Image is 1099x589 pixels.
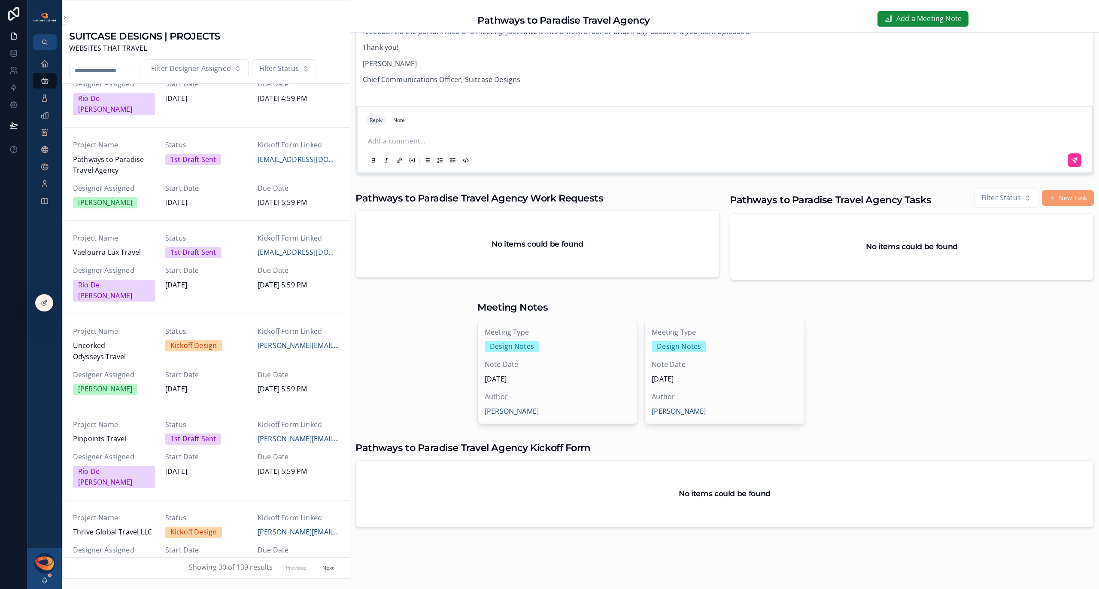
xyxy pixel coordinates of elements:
[170,247,216,258] div: 1st Draft Sent
[258,93,340,104] span: [DATE] 4:59 PM
[652,406,706,417] a: [PERSON_NAME]
[69,30,220,43] h1: SUITCASE DESIGNS | PROJECTS
[258,280,340,291] span: [DATE] 5:59 PM
[393,117,405,124] div: Note
[73,340,155,362] span: Uncorked Odysseys Travel
[165,419,247,430] span: Status
[73,326,155,337] span: Project Name
[73,183,155,194] span: Designer Assigned
[485,406,539,417] a: [PERSON_NAME]
[73,140,155,151] span: Project Name
[27,50,62,220] div: scrollable content
[477,14,650,27] h1: Pathways to Paradise Travel Agency
[258,384,340,395] span: [DATE] 5:59 PM
[259,63,299,74] span: Filter Status
[73,265,155,276] span: Designer Assigned
[258,183,340,194] span: Due Date
[258,247,340,258] a: [EMAIL_ADDRESS][DOMAIN_NAME]
[877,11,968,27] button: Add a Meeting Note
[477,320,638,424] a: Meeting TypeDesign NotesNote Date[DATE]Author[PERSON_NAME]
[492,238,583,250] h2: No items could be found
[981,192,1021,204] span: Filter Status
[258,369,340,381] span: Due Date
[258,527,340,538] a: [PERSON_NAME][EMAIL_ADDRESS][DOMAIN_NAME]
[165,545,247,556] span: Start Date
[63,407,350,500] a: Project NamePinpoints TravelStatus1st Draft SentKickoff Form Linked[PERSON_NAME][EMAIL_ADDRESS][D...
[366,115,386,125] button: Reply
[258,154,340,165] a: [EMAIL_ADDRESS][DOMAIN_NAME]
[896,13,962,24] span: Add a Meeting Note
[258,466,340,477] span: [DATE] 5:59 PM
[73,419,155,430] span: Project Name
[866,241,958,252] h2: No items could be found
[258,433,340,445] span: [PERSON_NAME][EMAIL_ADDRESS][DOMAIN_NAME]
[316,561,340,574] button: Next
[355,192,604,205] h1: Pathways to Paradise Travel Agency Work Requests
[258,340,340,351] a: [PERSON_NAME][EMAIL_ADDRESS][DOMAIN_NAME]
[652,327,797,338] span: Meeting Type
[73,369,155,381] span: Designer Assigned
[73,527,155,538] span: Thrive Global Travel LLC
[73,233,155,244] span: Project Name
[165,384,247,395] span: [DATE]
[652,374,797,385] span: [DATE]
[363,58,1087,70] p: [PERSON_NAME]
[485,327,630,338] span: Meeting Type
[170,433,216,445] div: 1st Draft Sent
[165,183,247,194] span: Start Date
[258,513,340,524] span: Kickoff Form Linked
[355,441,591,455] h1: Pathways to Paradise Travel Agency Kickoff Form
[78,93,150,115] div: Rio De [PERSON_NAME]
[1042,190,1094,206] a: New Task
[165,369,247,381] span: Start Date
[490,341,534,352] div: Design Notes
[657,341,701,352] div: Design Notes
[73,545,155,556] span: Designer Assigned
[73,433,155,445] span: Pinpoints Travel
[78,280,150,302] div: Rio De [PERSON_NAME]
[165,326,247,337] span: Status
[63,128,350,221] a: Project NamePathways to Paradise Travel AgencyStatus1st Draft SentKickoff Form Linked[EMAIL_ADDRE...
[258,233,340,244] span: Kickoff Form Linked
[165,233,247,244] span: Status
[144,59,249,78] button: Select Button
[170,154,216,165] div: 1st Draft Sent
[170,527,217,538] div: Kickoff Design
[258,326,340,337] span: Kickoff Form Linked
[63,314,350,407] a: Project NameUncorked Odysseys TravelStatusKickoff DesignKickoff Form Linked[PERSON_NAME][EMAIL_AD...
[170,340,217,351] div: Kickoff Design
[165,93,247,104] span: [DATE]
[73,513,155,524] span: Project Name
[78,466,150,488] div: Rio De [PERSON_NAME]
[258,140,340,151] span: Kickoff Form Linked
[652,391,797,403] span: Author
[63,500,350,583] a: Project NameThrive Global Travel LLCStatusKickoff DesignKickoff Form Linked[PERSON_NAME][EMAIL_AD...
[33,12,57,22] img: App logo
[73,247,155,258] span: Vaelourra Lux Travel
[258,265,340,276] span: Due Date
[78,197,132,208] div: [PERSON_NAME]
[644,320,805,424] a: Meeting TypeDesign NotesNote Date[DATE]Author[PERSON_NAME]
[477,301,548,314] h1: Meeting Notes
[730,193,931,207] h1: Pathways to Paradise Travel Agency Tasks
[252,59,316,78] button: Select Button
[78,384,132,395] div: [PERSON_NAME]
[69,43,220,54] span: WEBSITES THAT TRAVEL
[165,79,247,90] span: Start Date
[258,545,340,556] span: Due Date
[73,79,155,90] span: Designer Assigned
[151,63,231,74] span: Filter Designer Assigned
[390,115,408,125] button: Note
[363,74,1087,85] p: Chief Communications Officer, Suitcase Designs
[165,466,247,477] span: [DATE]
[165,280,247,291] span: [DATE]
[73,452,155,463] span: Designer Assigned
[258,79,340,90] span: Due Date
[652,359,797,370] span: Note Date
